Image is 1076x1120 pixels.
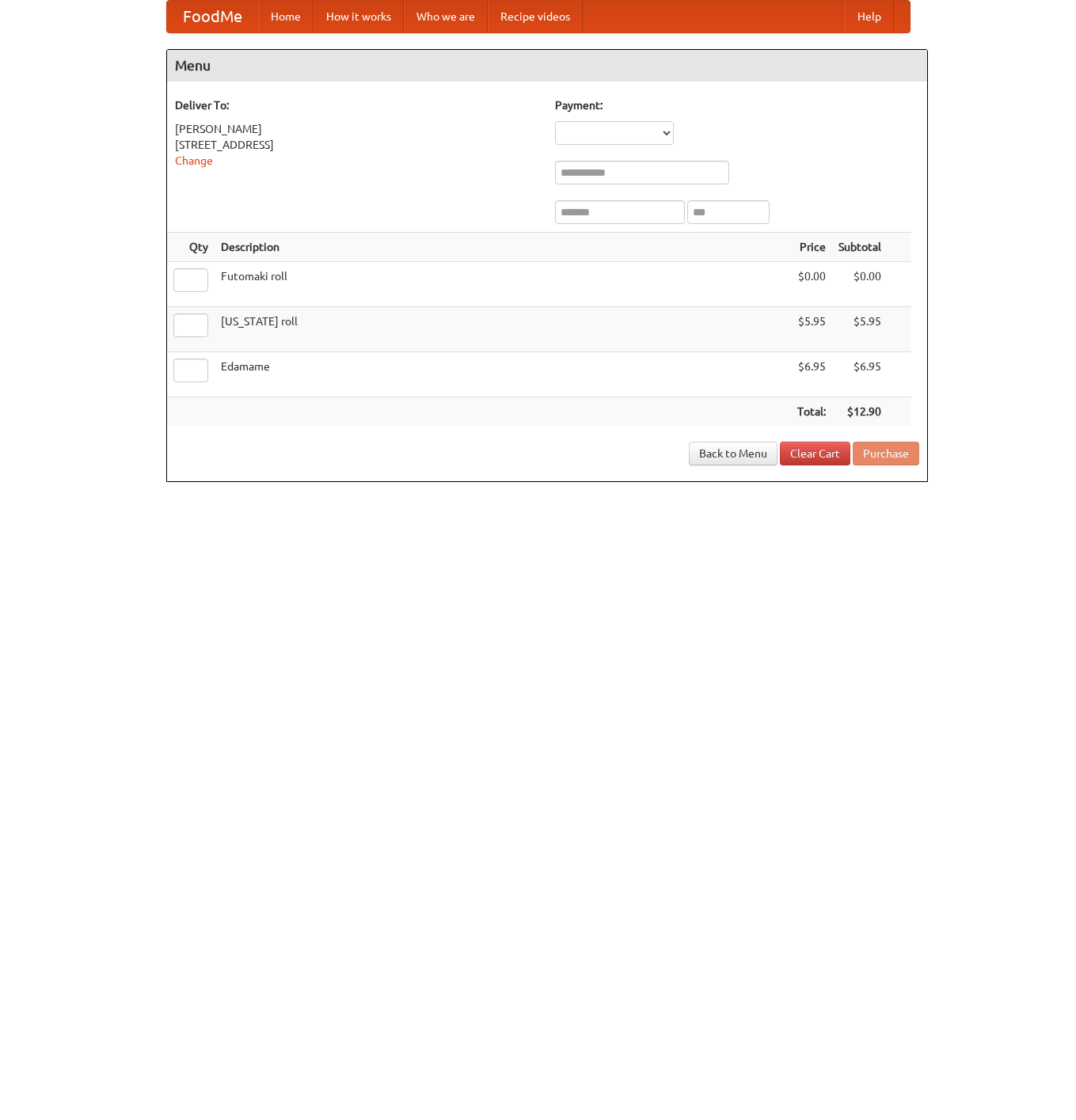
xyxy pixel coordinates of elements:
[167,1,258,32] a: FoodMe
[791,307,832,352] td: $5.95
[853,442,919,465] button: Purchase
[555,97,919,113] h5: Payment:
[845,1,894,32] a: Help
[175,97,539,113] h5: Deliver To:
[791,352,832,397] td: $6.95
[791,262,832,307] td: $0.00
[791,233,832,262] th: Price
[175,154,213,167] a: Change
[832,262,888,307] td: $0.00
[780,442,850,465] a: Clear Cart
[314,1,404,32] a: How it works
[167,50,927,82] h4: Menu
[791,397,832,427] th: Total:
[258,1,314,32] a: Home
[689,442,778,465] a: Back to Menu
[404,1,488,32] a: Who we are
[488,1,583,32] a: Recipe videos
[215,352,791,397] td: Edamame
[832,352,888,397] td: $6.95
[215,307,791,352] td: [US_STATE] roll
[175,121,539,137] div: [PERSON_NAME]
[832,233,888,262] th: Subtotal
[215,262,791,307] td: Futomaki roll
[175,137,539,153] div: [STREET_ADDRESS]
[832,397,888,427] th: $12.90
[215,233,791,262] th: Description
[167,233,215,262] th: Qty
[832,307,888,352] td: $5.95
